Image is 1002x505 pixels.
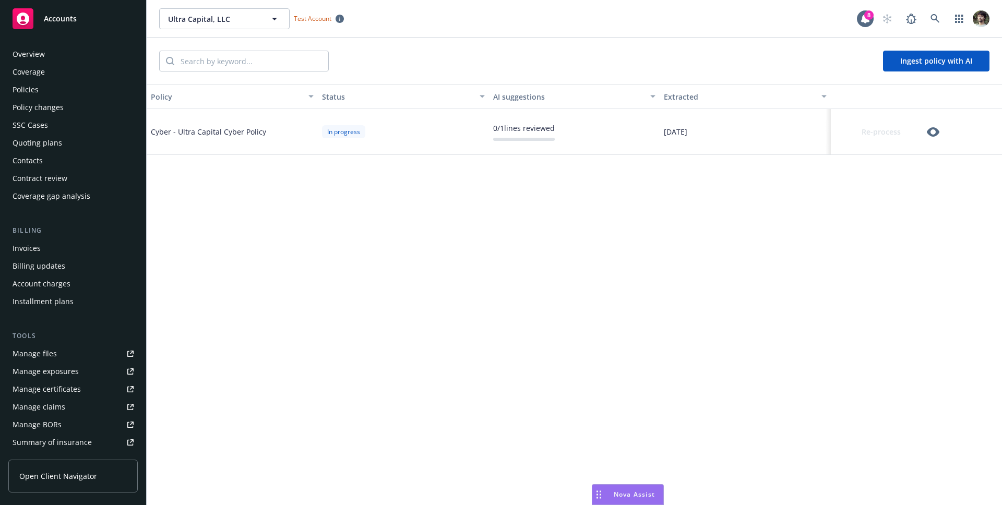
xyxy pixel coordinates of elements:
[147,84,318,109] button: Policy
[290,13,348,24] span: Test Account
[174,51,328,71] input: Search by keyword...
[8,240,138,257] a: Invoices
[13,399,65,415] div: Manage claims
[322,125,365,138] div: In progress
[13,99,64,116] div: Policy changes
[13,117,48,134] div: SSC Cases
[660,84,831,109] button: Extracted
[664,91,815,102] div: Extracted
[8,4,138,33] a: Accounts
[13,81,39,98] div: Policies
[8,345,138,362] a: Manage files
[614,490,655,499] span: Nova Assist
[8,416,138,433] a: Manage BORs
[13,170,67,187] div: Contract review
[493,123,555,134] div: 0 / 1 lines reviewed
[168,14,258,25] span: Ultra Capital, LLC
[8,81,138,98] a: Policies
[13,275,70,292] div: Account charges
[8,381,138,398] a: Manage certificates
[8,64,138,80] a: Coverage
[592,484,664,505] button: Nova Assist
[493,91,645,102] div: AI suggestions
[13,152,43,169] div: Contacts
[592,485,605,504] div: Drag to move
[151,91,302,102] div: Policy
[8,275,138,292] a: Account charges
[13,293,74,310] div: Installment plans
[13,188,90,205] div: Coverage gap analysis
[13,416,62,433] div: Manage BORs
[8,399,138,415] a: Manage claims
[901,8,922,29] a: Report a Bug
[13,363,79,380] div: Manage exposures
[8,363,138,380] a: Manage exposures
[13,46,45,63] div: Overview
[877,8,898,29] a: Start snowing
[294,14,331,23] span: Test Account
[664,126,687,137] span: [DATE]
[8,434,138,451] a: Summary of insurance
[44,15,77,23] span: Accounts
[883,51,989,71] button: Ingest policy with AI
[159,8,290,29] button: Ultra Capital, LLC
[13,64,45,80] div: Coverage
[8,293,138,310] a: Installment plans
[151,126,266,137] div: Cyber - Ultra Capital Cyber Policy
[489,84,660,109] button: AI suggestions
[864,10,874,20] div: 8
[318,84,489,109] button: Status
[13,345,57,362] div: Manage files
[8,331,138,341] div: Tools
[13,258,65,274] div: Billing updates
[13,135,62,151] div: Quoting plans
[8,225,138,236] div: Billing
[13,381,81,398] div: Manage certificates
[973,10,989,27] img: photo
[925,8,946,29] a: Search
[8,135,138,151] a: Quoting plans
[8,46,138,63] a: Overview
[8,170,138,187] a: Contract review
[8,99,138,116] a: Policy changes
[8,117,138,134] a: SSC Cases
[322,91,473,102] div: Status
[166,57,174,65] svg: Search
[19,471,97,482] span: Open Client Navigator
[949,8,970,29] a: Switch app
[8,188,138,205] a: Coverage gap analysis
[8,152,138,169] a: Contacts
[13,434,92,451] div: Summary of insurance
[8,258,138,274] a: Billing updates
[13,240,41,257] div: Invoices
